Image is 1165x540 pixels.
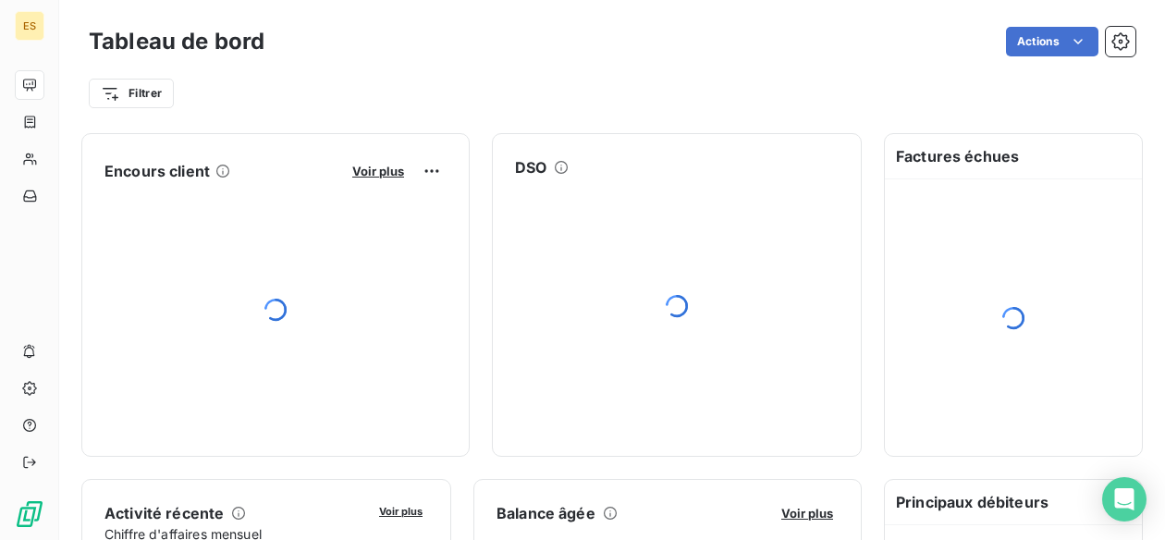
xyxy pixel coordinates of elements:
button: Voir plus [776,505,839,522]
button: Actions [1006,27,1098,56]
span: Voir plus [781,506,833,521]
h6: Activité récente [104,502,224,524]
h6: DSO [515,156,546,178]
h6: Balance âgée [497,502,595,524]
h6: Factures échues [885,134,1142,178]
div: Open Intercom Messenger [1102,477,1147,522]
span: Voir plus [379,505,423,518]
button: Voir plus [374,502,428,519]
h6: Encours client [104,160,210,182]
button: Voir plus [347,163,410,179]
img: Logo LeanPay [15,499,44,529]
h3: Tableau de bord [89,25,264,58]
button: Filtrer [89,79,174,108]
h6: Principaux débiteurs [885,480,1142,524]
span: Voir plus [352,164,404,178]
div: ES [15,11,44,41]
